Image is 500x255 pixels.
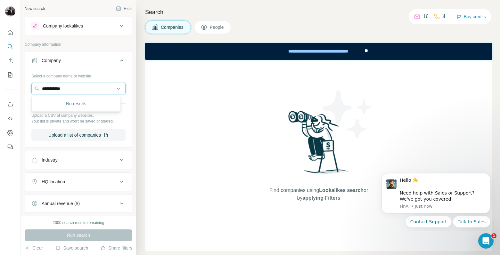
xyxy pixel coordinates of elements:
img: Avatar [5,6,15,17]
button: Clear [25,245,43,251]
img: Surfe Illustration - Stars [319,85,376,143]
span: Lookalikes search [319,187,364,193]
div: Industry [42,157,58,163]
span: applying Filters [302,195,340,201]
p: Upload a CSV of company websites. [31,113,126,118]
button: Enrich CSV [5,55,15,67]
button: Quick start [5,27,15,38]
p: Your list is private and won't be saved or shared. [31,118,126,124]
span: 1 [491,233,496,238]
button: Buy credits [456,12,486,21]
button: Use Surfe on LinkedIn [5,99,15,110]
span: Find companies using or by [267,187,370,202]
button: Company [25,53,132,71]
img: Surfe Illustration - Woman searching with binoculars [285,109,352,180]
button: Share filters [101,245,132,251]
button: Hide [111,4,136,13]
p: 4 [443,13,446,20]
button: Feedback [5,141,15,153]
button: Use Surfe API [5,113,15,124]
button: Industry [25,152,132,168]
div: 2000 search results remaining [53,220,104,226]
button: Dashboard [5,127,15,139]
button: HQ location [25,174,132,189]
span: Companies [161,24,184,30]
iframe: Intercom notifications message [372,167,500,231]
button: My lists [5,69,15,81]
button: Upload a list of companies [31,129,126,141]
div: Select a company name or website [31,71,126,79]
button: Annual revenue ($) [25,196,132,211]
div: Annual revenue ($) [42,200,80,207]
button: Search [5,41,15,52]
iframe: Banner [145,43,492,60]
button: Save search [55,245,88,251]
div: HQ location [42,179,65,185]
div: New search [25,6,45,12]
div: Company lookalikes [43,23,83,29]
h4: Search [145,8,492,17]
div: No results [33,97,119,110]
button: Company lookalikes [25,18,132,34]
iframe: Intercom live chat [478,233,494,249]
p: 16 [423,13,429,20]
p: Company information [25,42,132,47]
span: People [210,24,225,30]
div: Company [42,57,61,64]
